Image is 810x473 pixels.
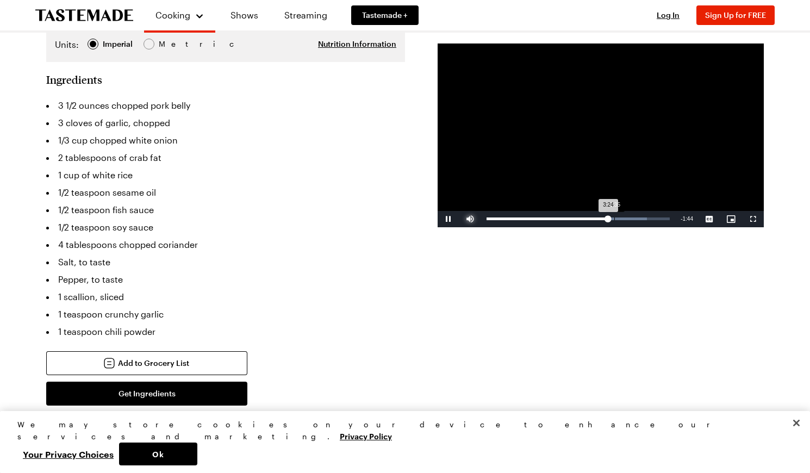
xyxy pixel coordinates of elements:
[784,411,808,435] button: Close
[46,184,405,201] li: 1/2 teaspoon sesame oil
[118,358,189,369] span: Add to Grocery List
[646,10,690,21] button: Log In
[46,97,405,114] li: 3 1/2 ounces chopped pork belly
[46,219,405,236] li: 1/2 teaspoon soy sauce
[17,419,783,465] div: Privacy
[46,73,102,86] h2: Ingredients
[159,38,182,50] div: Metric
[46,114,405,132] li: 3 cloves of garlic, chopped
[46,149,405,166] li: 2 tablespoons of crab fat
[705,10,766,20] span: Sign Up for FREE
[46,382,247,406] button: Get Ingredients
[103,38,134,50] span: Imperial
[159,38,183,50] span: Metric
[46,271,405,288] li: Pepper, to taste
[438,43,764,227] video-js: Video Player
[46,201,405,219] li: 1/2 teaspoon fish sauce
[17,443,119,465] button: Your Privacy Choices
[46,306,405,323] li: 1 teaspoon crunchy garlic
[438,211,459,227] button: Pause
[459,211,481,227] button: Mute
[46,253,405,271] li: Salt, to taste
[362,10,408,21] span: Tastemade +
[340,431,392,441] a: More information about your privacy, opens in a new tab
[35,9,133,22] a: To Tastemade Home Page
[46,351,247,375] button: Add to Grocery List
[351,5,419,25] a: Tastemade +
[55,38,79,51] label: Units:
[155,10,190,20] span: Cooking
[46,407,129,417] a: Powered by [PERSON_NAME]
[46,288,405,306] li: 1 scallion, sliced
[487,217,670,220] div: Progress Bar
[720,211,742,227] button: Picture-in-Picture
[119,443,197,465] button: Ok
[681,216,682,222] span: -
[46,166,405,184] li: 1 cup of white rice
[46,323,405,340] li: 1 teaspoon chili powder
[46,410,129,416] span: Powered by [PERSON_NAME]
[17,419,783,443] div: We may store cookies on your device to enhance our services and marketing.
[55,38,182,53] div: Imperial Metric
[683,216,693,222] span: 1:44
[155,4,204,26] button: Cooking
[318,39,396,49] button: Nutrition Information
[742,211,764,227] button: Fullscreen
[46,132,405,149] li: 1/3 cup chopped white onion
[46,236,405,253] li: 4 tablespoons chopped coriander
[657,10,680,20] span: Log In
[696,5,775,25] button: Sign Up for FREE
[699,211,720,227] button: Captions
[103,38,133,50] div: Imperial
